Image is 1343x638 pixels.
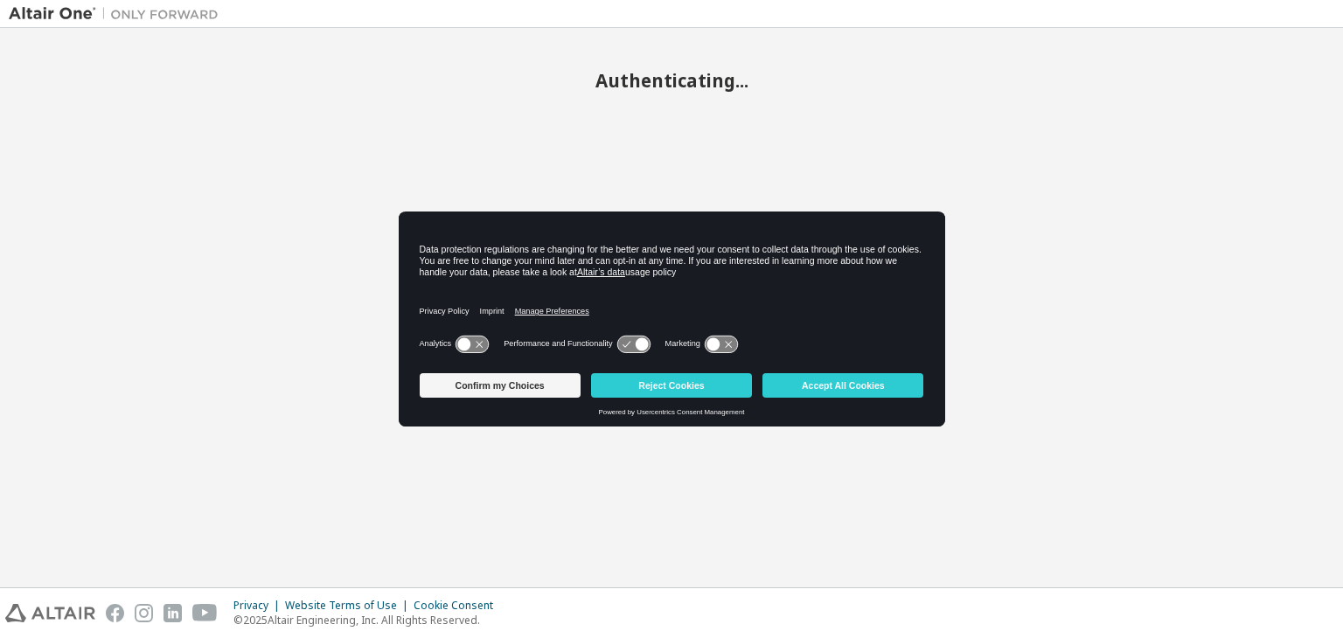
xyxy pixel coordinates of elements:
img: Altair One [9,5,227,23]
p: © 2025 Altair Engineering, Inc. All Rights Reserved. [233,613,504,628]
div: Website Terms of Use [285,599,414,613]
img: facebook.svg [106,604,124,622]
div: Privacy [233,599,285,613]
img: youtube.svg [192,604,218,622]
img: instagram.svg [135,604,153,622]
img: linkedin.svg [164,604,182,622]
h2: Authenticating... [9,69,1334,92]
img: altair_logo.svg [5,604,95,622]
div: Cookie Consent [414,599,504,613]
